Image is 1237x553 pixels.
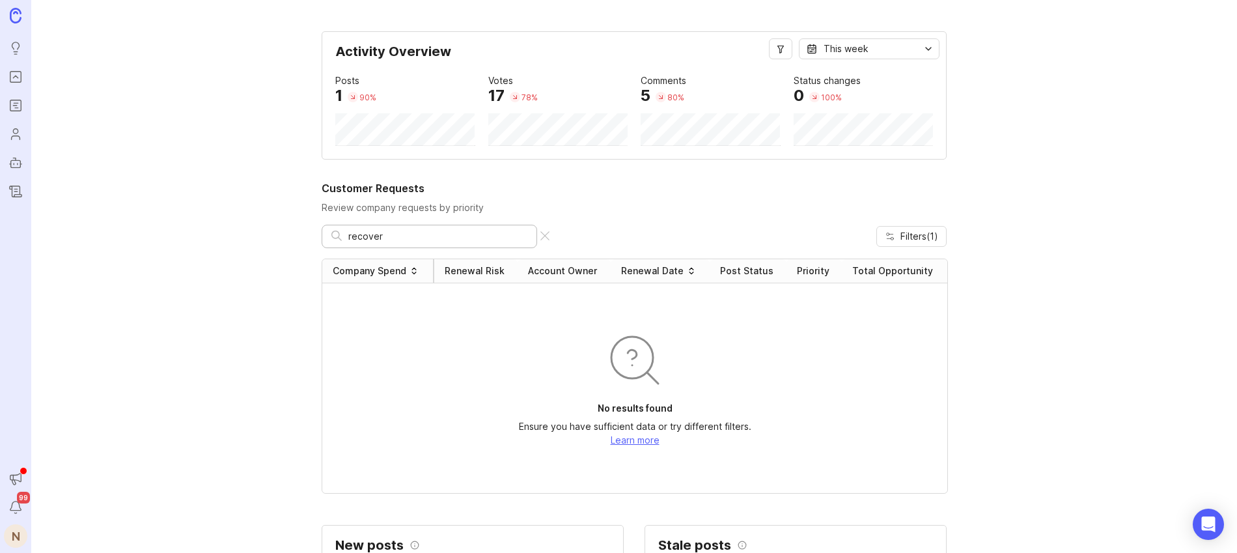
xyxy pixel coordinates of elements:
div: Comments [641,74,686,88]
div: Priority [797,264,829,277]
button: Announcements [4,467,27,490]
div: Votes [488,74,513,88]
div: 100 % [821,92,842,103]
input: Search company... [348,229,527,244]
div: 80 % [667,92,684,103]
div: Renewal Risk [445,264,505,277]
a: Changelog [4,180,27,203]
div: This week [824,42,869,56]
img: Canny Home [10,8,21,23]
span: ( 1 ) [926,231,938,242]
p: No results found [598,402,673,415]
div: Post Status [720,264,773,277]
p: Review company requests by priority [322,201,947,214]
div: Status changes [794,74,861,88]
div: Company Spend [333,264,406,277]
div: 1 [335,88,342,104]
div: 5 [641,88,650,104]
h2: Customer Requests [322,180,947,196]
h2: New posts [335,539,404,552]
a: Roadmaps [4,94,27,117]
button: Notifications [4,496,27,519]
div: Account Owner [528,264,597,277]
span: Filters [900,230,938,243]
a: Learn more [611,434,660,446]
button: N [4,524,27,548]
a: Portal [4,65,27,89]
div: Renewal Date [621,264,684,277]
h2: Stale posts [658,539,731,552]
span: 99 [17,492,30,503]
svg: toggle icon [918,44,939,54]
div: Posts [335,74,359,88]
a: Autopilot [4,151,27,175]
p: Ensure you have sufficient data or try different filters. [519,420,751,433]
div: Total Opportunity [852,264,933,277]
div: 0 [794,88,804,104]
a: Users [4,122,27,146]
div: 78 % [521,92,538,103]
div: Activity Overview [335,45,933,68]
img: svg+xml;base64,PHN2ZyB3aWR0aD0iOTYiIGhlaWdodD0iOTYiIGZpbGw9Im5vbmUiIHhtbG5zPSJodHRwOi8vd3d3LnczLm... [604,329,666,391]
div: Open Intercom Messenger [1193,509,1224,540]
div: 90 % [359,92,376,103]
a: Ideas [4,36,27,60]
button: Filters(1) [876,226,947,247]
div: 17 [488,88,505,104]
